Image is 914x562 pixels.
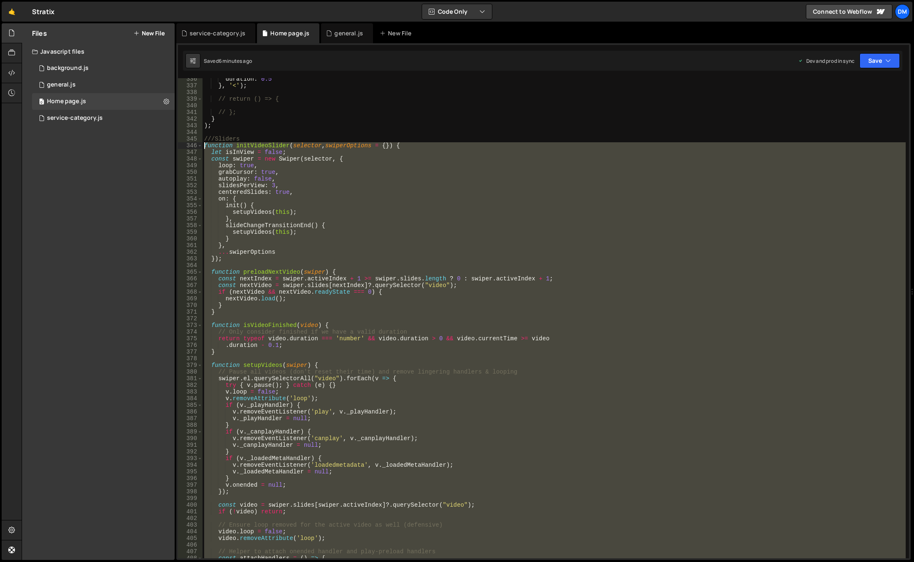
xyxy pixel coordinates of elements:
[178,215,203,222] div: 357
[178,202,203,209] div: 355
[178,395,203,402] div: 384
[47,81,76,89] div: general.js
[178,269,203,275] div: 365
[178,196,203,202] div: 354
[178,468,203,475] div: 395
[2,2,22,22] a: 🤙
[178,535,203,542] div: 405
[178,102,203,109] div: 340
[178,389,203,395] div: 383
[178,142,203,149] div: 346
[895,4,910,19] a: Dm
[178,369,203,375] div: 380
[178,255,203,262] div: 363
[178,162,203,169] div: 349
[178,335,203,342] div: 375
[178,176,203,182] div: 351
[178,262,203,269] div: 364
[178,455,203,462] div: 393
[178,76,203,82] div: 336
[860,53,900,68] button: Save
[47,114,103,122] div: service-category.js
[178,189,203,196] div: 353
[178,242,203,249] div: 361
[32,77,175,93] div: 16575/45802.js
[178,89,203,96] div: 338
[178,409,203,415] div: 386
[178,116,203,122] div: 342
[178,422,203,428] div: 388
[178,475,203,482] div: 396
[178,382,203,389] div: 382
[178,342,203,349] div: 376
[39,99,44,106] span: 0
[178,329,203,335] div: 374
[178,136,203,142] div: 345
[178,249,203,255] div: 362
[32,29,47,38] h2: Files
[178,235,203,242] div: 360
[178,495,203,502] div: 399
[178,402,203,409] div: 385
[178,435,203,442] div: 390
[32,93,175,110] : 16575/45977.js
[178,508,203,515] div: 401
[178,229,203,235] div: 359
[178,302,203,309] div: 370
[47,64,89,72] div: background.js
[178,522,203,528] div: 403
[178,129,203,136] div: 344
[178,309,203,315] div: 371
[422,4,492,19] button: Code Only
[178,428,203,435] div: 389
[178,375,203,382] div: 381
[178,542,203,548] div: 406
[178,275,203,282] div: 366
[32,110,175,126] div: 16575/46945.js
[178,482,203,488] div: 397
[178,322,203,329] div: 373
[178,182,203,189] div: 352
[270,29,309,37] div: Home page.js
[334,29,363,37] div: general.js
[178,448,203,455] div: 392
[178,109,203,116] div: 341
[178,282,203,289] div: 367
[32,60,175,77] div: 16575/45066.js
[178,355,203,362] div: 378
[178,209,203,215] div: 356
[219,57,252,64] div: 6 minutes ago
[32,7,54,17] div: Stratix
[178,82,203,89] div: 337
[178,502,203,508] div: 400
[178,415,203,422] div: 387
[22,43,175,60] div: Javascript files
[133,30,165,37] button: New File
[178,156,203,162] div: 348
[178,462,203,468] div: 394
[178,295,203,302] div: 369
[178,528,203,535] div: 404
[178,149,203,156] div: 347
[178,289,203,295] div: 368
[47,98,86,105] div: Home page.js
[204,57,252,64] div: Saved
[178,122,203,129] div: 343
[178,169,203,176] div: 350
[178,555,203,562] div: 408
[178,96,203,102] div: 339
[178,515,203,522] div: 402
[380,29,415,37] div: New File
[178,362,203,369] div: 379
[178,442,203,448] div: 391
[178,548,203,555] div: 407
[178,349,203,355] div: 377
[190,29,245,37] div: service-category.js
[806,4,892,19] a: Connect to Webflow
[178,222,203,229] div: 358
[798,57,855,64] div: Dev and prod in sync
[178,315,203,322] div: 372
[178,488,203,495] div: 398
